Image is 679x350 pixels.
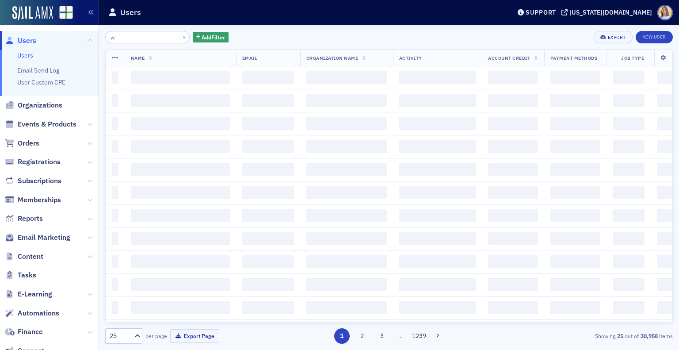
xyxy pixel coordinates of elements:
[112,255,118,268] span: ‌
[131,301,230,314] span: ‌
[550,209,600,222] span: ‌
[306,301,387,314] span: ‌
[59,6,73,19] img: SailAMX
[18,138,39,148] span: Orders
[202,33,225,41] span: Add Filter
[488,55,530,61] span: Account Credit
[112,301,118,314] span: ‌
[394,332,407,340] span: …
[613,209,645,222] span: ‌
[112,94,118,107] span: ‌
[306,55,359,61] span: Organization Name
[334,328,350,344] button: 1
[18,176,61,186] span: Subscriptions
[306,163,387,176] span: ‌
[131,55,145,61] span: Name
[399,209,476,222] span: ‌
[526,8,556,16] div: Support
[180,33,188,41] button: ×
[242,186,294,199] span: ‌
[242,232,294,245] span: ‌
[613,140,645,153] span: ‌
[488,186,538,199] span: ‌
[18,36,36,46] span: Users
[561,9,655,15] button: [US_STATE][DOMAIN_NAME]
[550,255,600,268] span: ‌
[53,6,73,21] a: View Homepage
[613,117,645,130] span: ‌
[613,163,645,176] span: ‌
[12,6,53,20] img: SailAMX
[488,232,538,245] span: ‌
[621,55,644,61] span: Job Type
[636,31,673,43] a: New User
[613,71,645,84] span: ‌
[488,117,538,130] span: ‌
[112,186,118,199] span: ‌
[18,289,52,299] span: E-Learning
[306,71,387,84] span: ‌
[5,233,70,242] a: Email Marketing
[131,209,230,222] span: ‌
[242,278,294,291] span: ‌
[488,163,538,176] span: ‌
[306,209,387,222] span: ‌
[5,176,61,186] a: Subscriptions
[5,327,43,337] a: Finance
[550,163,600,176] span: ‌
[193,32,229,43] button: AddFilter
[242,71,294,84] span: ‌
[131,94,230,107] span: ‌
[550,186,600,199] span: ‌
[242,94,294,107] span: ‌
[112,232,118,245] span: ‌
[613,232,645,245] span: ‌
[550,94,600,107] span: ‌
[613,301,645,314] span: ‌
[18,195,61,205] span: Memberships
[242,117,294,130] span: ‌
[5,195,61,205] a: Memberships
[18,119,76,129] span: Events & Products
[242,140,294,153] span: ‌
[594,31,632,43] button: Export
[18,327,43,337] span: Finance
[145,332,167,340] label: per page
[112,278,118,291] span: ‌
[399,255,476,268] span: ‌
[112,71,118,84] span: ‌
[18,233,70,242] span: Email Marketing
[5,36,36,46] a: Users
[5,214,43,223] a: Reports
[5,308,59,318] a: Automations
[110,331,129,341] div: 25
[399,301,476,314] span: ‌
[550,232,600,245] span: ‌
[488,71,538,84] span: ‌
[131,186,230,199] span: ‌
[488,140,538,153] span: ‌
[131,278,230,291] span: ‌
[306,117,387,130] span: ‌
[488,94,538,107] span: ‌
[5,138,39,148] a: Orders
[613,186,645,199] span: ‌
[399,117,476,130] span: ‌
[550,71,600,84] span: ‌
[399,55,422,61] span: Activity
[399,140,476,153] span: ‌
[550,140,600,153] span: ‌
[490,332,673,340] div: Showing out of items
[412,328,427,344] button: 1239
[5,289,52,299] a: E-Learning
[112,163,118,176] span: ‌
[306,278,387,291] span: ‌
[131,140,230,153] span: ‌
[5,100,62,110] a: Organizations
[613,255,645,268] span: ‌
[550,55,598,61] span: Payment Methods
[112,117,118,130] span: ‌
[18,252,43,262] span: Content
[242,163,294,176] span: ‌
